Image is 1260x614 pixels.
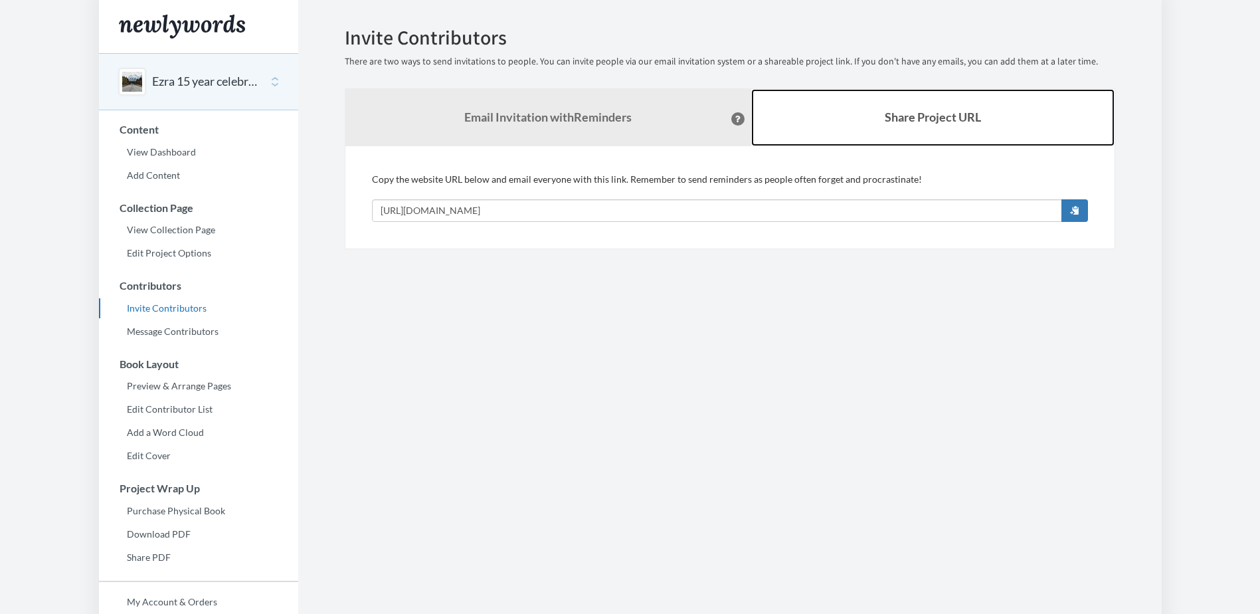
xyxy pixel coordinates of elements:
h2: Invite Contributors [345,27,1115,49]
h3: Contributors [100,280,298,292]
p: There are two ways to send invitations to people. You can invite people via our email invitation ... [345,55,1115,68]
a: My Account & Orders [99,592,298,612]
a: Edit Cover [99,446,298,466]
a: View Collection Page [99,220,298,240]
a: Edit Contributor List [99,399,298,419]
b: Share Project URL [885,110,981,124]
a: Share PDF [99,548,298,567]
a: Download PDF [99,524,298,544]
div: Copy the website URL below and email everyone with this link. Remember to send reminders as peopl... [372,173,1088,222]
h3: Book Layout [100,358,298,370]
span: Support [27,9,74,21]
h3: Project Wrap Up [100,482,298,494]
a: Add Content [99,165,298,185]
h3: Collection Page [100,202,298,214]
img: Newlywords logo [119,15,245,39]
strong: Email Invitation with Reminders [464,110,632,124]
a: Edit Project Options [99,243,298,263]
button: Ezra 15 year celebration [152,73,260,90]
a: Add a Word Cloud [99,423,298,443]
a: Preview & Arrange Pages [99,376,298,396]
a: Purchase Physical Book [99,501,298,521]
a: Invite Contributors [99,298,298,318]
a: Message Contributors [99,322,298,342]
a: View Dashboard [99,142,298,162]
h3: Content [100,124,298,136]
